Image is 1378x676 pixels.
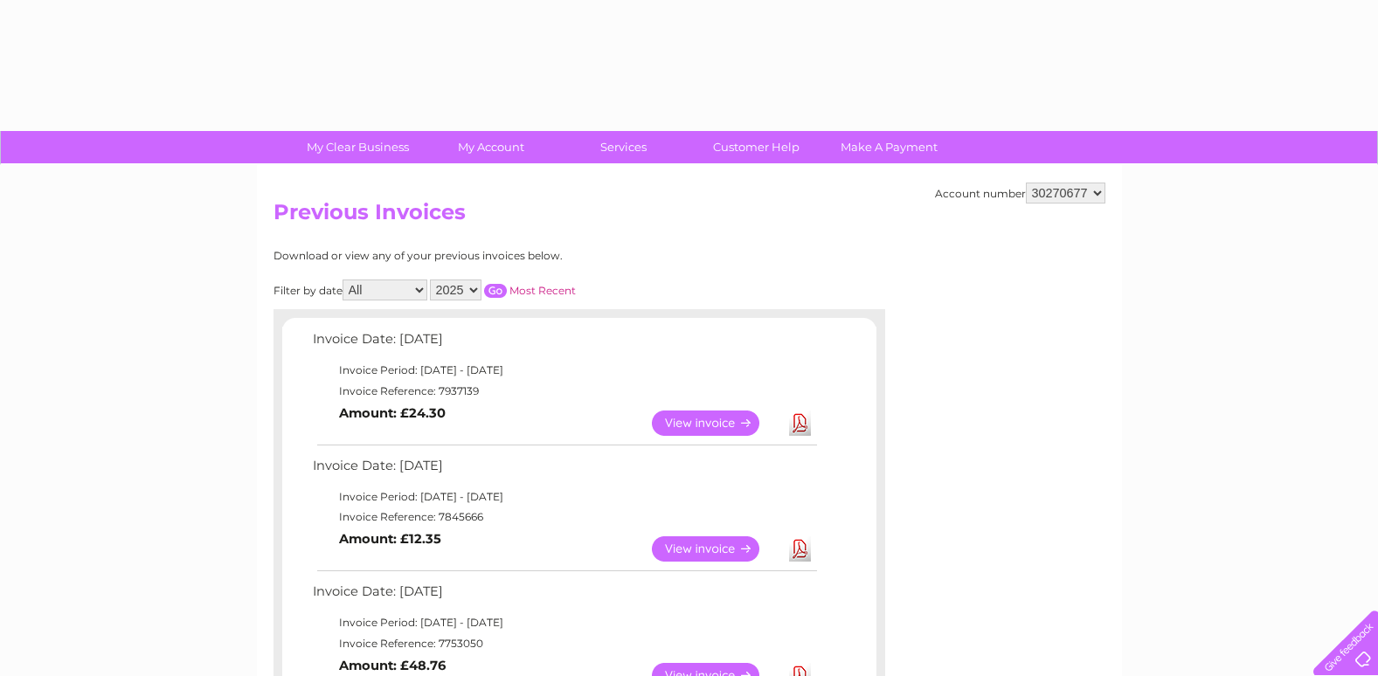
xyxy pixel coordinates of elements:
td: Invoice Date: [DATE] [308,454,820,486]
b: Amount: £24.30 [339,405,446,421]
td: Invoice Period: [DATE] - [DATE] [308,360,820,381]
td: Invoice Date: [DATE] [308,580,820,612]
div: Download or view any of your previous invoices below. [274,250,732,262]
td: Invoice Period: [DATE] - [DATE] [308,612,820,633]
div: Account number [935,183,1105,203]
td: Invoice Reference: 7753050 [308,633,820,654]
td: Invoice Reference: 7845666 [308,507,820,528]
a: Customer Help [684,131,828,163]
a: View [652,410,780,436]
a: Services [551,131,696,163]
a: My Clear Business [286,131,430,163]
td: Invoice Period: [DATE] - [DATE] [308,486,820,507]
a: Download [789,536,811,562]
a: Make A Payment [817,131,961,163]
a: Download [789,410,811,436]
b: Amount: £12.35 [339,531,441,547]
b: Amount: £48.76 [339,658,446,673]
td: Invoice Reference: 7937139 [308,381,820,402]
a: Most Recent [509,284,576,297]
a: View [652,536,780,562]
h2: Previous Invoices [274,200,1105,233]
div: Filter by date [274,279,732,300]
a: My Account [419,131,563,163]
td: Invoice Date: [DATE] [308,328,820,360]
